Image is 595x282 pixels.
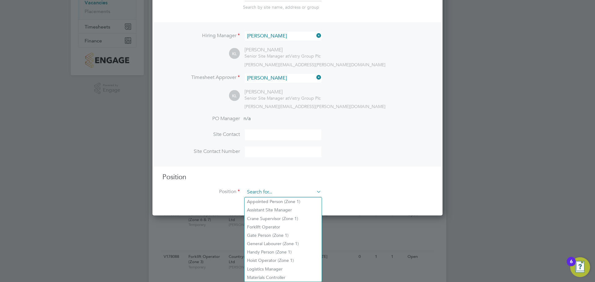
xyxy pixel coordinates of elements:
[245,215,322,223] li: Crane Supervisor (Zone 1)
[162,189,240,195] label: Position
[245,53,321,59] div: Vistry Group Plc
[245,32,321,41] input: Search for...
[245,256,322,265] li: Hoist Operator (Zone 1)
[245,53,289,59] span: Senior Site Manager at
[162,74,240,81] label: Timesheet Approver
[245,74,321,83] input: Search for...
[245,240,322,248] li: General Labourer (Zone 1)
[162,115,240,122] label: PO Manager
[162,131,240,138] label: Site Contact
[245,188,321,197] input: Search for...
[245,89,321,95] div: [PERSON_NAME]
[243,4,319,10] span: Search by site name, address or group
[245,104,386,109] span: [PERSON_NAME][EMAIL_ADDRESS][PERSON_NAME][DOMAIN_NAME]
[162,148,240,155] label: Site Contact Number
[245,47,321,53] div: [PERSON_NAME]
[245,223,322,231] li: Forklift Operator
[229,48,240,59] span: KL
[162,33,240,39] label: Hiring Manager
[229,90,240,101] span: KL
[245,265,322,273] li: Logistics Manager
[245,231,322,240] li: Gate Person (Zone 1)
[570,262,573,270] div: 6
[245,273,322,282] li: Materials Controller
[245,62,386,67] span: [PERSON_NAME][EMAIL_ADDRESS][PERSON_NAME][DOMAIN_NAME]
[162,173,433,182] h3: Position
[245,248,322,256] li: Handy Person (Zone 1)
[245,95,321,101] div: Vistry Group Plc
[245,95,289,101] span: Senior Site Manager at
[245,206,322,214] li: Assistant Site Manager
[245,197,322,206] li: Appointed Person (Zone 1)
[570,257,590,277] button: Open Resource Center, 6 new notifications
[244,115,251,122] span: n/a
